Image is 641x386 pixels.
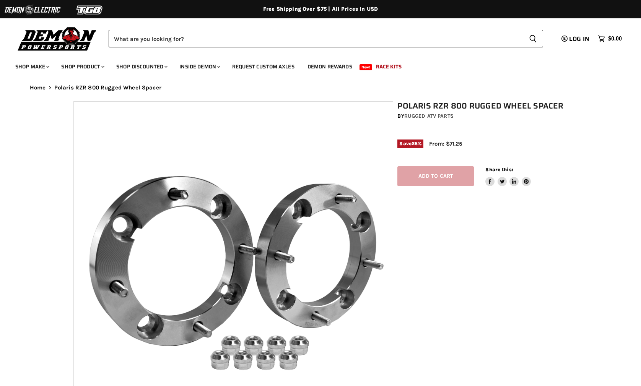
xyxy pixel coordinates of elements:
[370,59,407,75] a: Race Kits
[15,84,626,91] nav: Breadcrumbs
[412,141,418,146] span: 25
[109,30,523,47] input: Search
[594,33,626,44] a: $0.00
[397,112,572,120] div: by
[485,166,531,187] aside: Share this:
[360,64,373,70] span: New!
[54,84,161,91] span: Polaris RZR 800 Rugged Wheel Spacer
[15,25,99,52] img: Demon Powersports
[429,140,462,147] span: From: $71.25
[10,56,620,75] ul: Main menu
[558,36,594,42] a: Log in
[4,3,61,17] img: Demon Electric Logo 2
[404,113,454,119] a: Rugged ATV Parts
[397,101,572,111] h1: Polaris RZR 800 Rugged Wheel Spacer
[569,34,589,44] span: Log in
[397,139,423,148] span: Save %
[55,59,109,75] a: Shop Product
[109,30,543,47] form: Product
[485,167,513,172] span: Share this:
[523,30,543,47] button: Search
[608,35,622,42] span: $0.00
[111,59,172,75] a: Shop Discounted
[302,59,358,75] a: Demon Rewards
[30,84,46,91] a: Home
[226,59,300,75] a: Request Custom Axles
[61,3,119,17] img: TGB Logo 2
[15,6,626,13] div: Free Shipping Over $75 | All Prices In USD
[174,59,225,75] a: Inside Demon
[10,59,54,75] a: Shop Make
